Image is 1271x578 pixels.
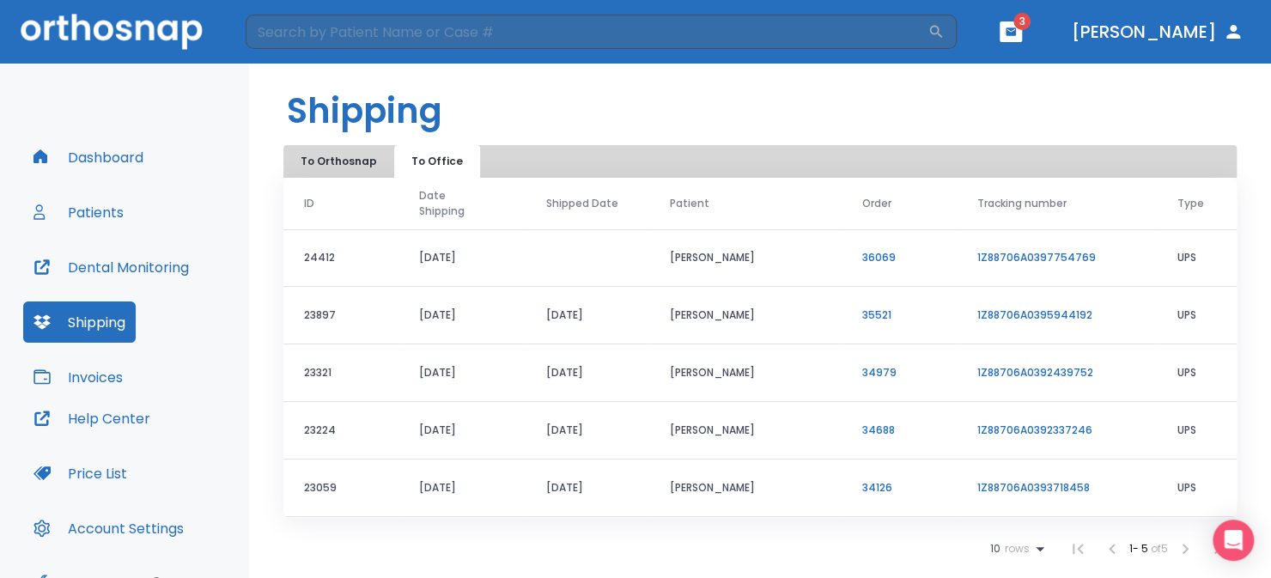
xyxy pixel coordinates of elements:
[398,402,526,459] td: [DATE]
[976,423,1092,437] a: 1Z88706A0392337246
[1157,459,1237,517] td: UPS
[21,14,203,49] img: Orthosnap
[649,229,841,287] td: [PERSON_NAME]
[526,402,649,459] td: [DATE]
[398,229,526,287] td: [DATE]
[861,196,891,211] span: Order
[23,192,134,233] button: Patients
[1157,229,1237,287] td: UPS
[394,145,480,178] button: To Office
[526,344,649,402] td: [DATE]
[1000,543,1030,555] span: rows
[526,287,649,344] td: [DATE]
[670,196,709,211] span: Patient
[283,229,398,287] td: 24412
[283,344,398,402] td: 23321
[649,402,841,459] td: [PERSON_NAME]
[23,508,194,549] button: Account Settings
[287,145,483,178] div: tabs
[1157,344,1237,402] td: UPS
[1157,287,1237,344] td: UPS
[1151,541,1168,556] span: of 5
[23,246,199,288] button: Dental Monitoring
[976,250,1095,265] a: 1Z88706A0397754769
[861,307,891,322] a: 35521
[649,287,841,344] td: [PERSON_NAME]
[861,250,895,265] a: 36069
[283,402,398,459] td: 23224
[23,137,154,178] button: Dashboard
[398,344,526,402] td: [DATE]
[398,287,526,344] td: [DATE]
[649,344,841,402] td: [PERSON_NAME]
[246,15,927,49] input: Search by Patient Name or Case #
[861,423,894,437] a: 34688
[1065,16,1250,47] button: [PERSON_NAME]
[1177,196,1204,211] span: Type
[990,543,1000,555] span: 10
[23,398,161,439] button: Help Center
[283,287,398,344] td: 23897
[1157,402,1237,459] td: UPS
[1129,541,1151,556] span: 1 - 5
[649,459,841,517] td: [PERSON_NAME]
[23,356,133,398] button: Invoices
[976,307,1092,322] a: 1Z88706A0395944192
[976,365,1092,380] a: 1Z88706A0392439752
[1213,520,1254,561] div: Open Intercom Messenger
[304,196,314,211] span: ID
[526,459,649,517] td: [DATE]
[419,188,493,219] span: Date Shipping
[287,85,442,137] h1: Shipping
[861,365,896,380] a: 34979
[861,480,891,495] a: 34126
[398,459,526,517] td: [DATE]
[23,301,136,343] button: Shipping
[976,196,1066,211] span: Tracking number
[546,196,618,211] span: Shipped Date
[23,453,137,494] button: Price List
[287,145,391,178] button: To Orthosnap
[976,480,1089,495] a: 1Z88706A0393718458
[283,459,398,517] td: 23059
[1013,13,1031,30] span: 3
